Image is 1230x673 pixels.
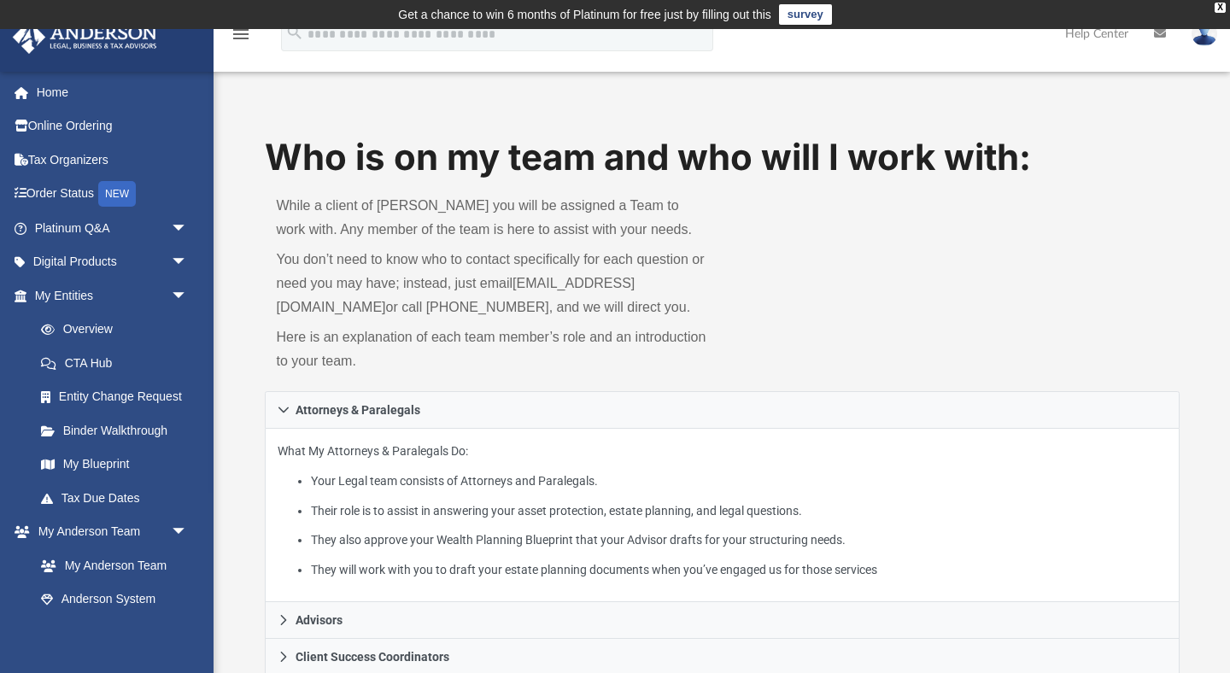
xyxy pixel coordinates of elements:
[278,441,1167,580] p: What My Attorneys & Paralegals Do:
[265,429,1180,602] div: Attorneys & Paralegals
[277,325,711,373] p: Here is an explanation of each team member’s role and an introduction to your team.
[265,391,1180,429] a: Attorneys & Paralegals
[12,143,214,177] a: Tax Organizers
[296,614,343,626] span: Advisors
[12,177,214,212] a: Order StatusNEW
[296,404,420,416] span: Attorneys & Paralegals
[12,515,205,549] a: My Anderson Teamarrow_drop_down
[311,471,1167,492] li: Your Legal team consists of Attorneys and Paralegals.
[24,481,214,515] a: Tax Due Dates
[24,413,214,448] a: Binder Walkthrough
[24,548,196,582] a: My Anderson Team
[12,211,214,245] a: Platinum Q&Aarrow_drop_down
[277,194,711,242] p: While a client of [PERSON_NAME] you will be assigned a Team to work with. Any member of the team ...
[231,32,251,44] a: menu
[24,380,214,414] a: Entity Change Request
[171,245,205,280] span: arrow_drop_down
[171,211,205,246] span: arrow_drop_down
[98,181,136,207] div: NEW
[779,4,832,25] a: survey
[296,651,449,663] span: Client Success Coordinators
[24,448,205,482] a: My Blueprint
[1215,3,1226,13] div: close
[24,582,205,617] a: Anderson System
[12,109,214,143] a: Online Ordering
[265,602,1180,639] a: Advisors
[311,559,1167,581] li: They will work with you to draft your estate planning documents when you’ve engaged us for those ...
[12,245,214,279] a: Digital Productsarrow_drop_down
[311,530,1167,551] li: They also approve your Wealth Planning Blueprint that your Advisor drafts for your structuring ne...
[277,248,711,319] p: You don’t need to know who to contact specifically for each question or need you may have; instea...
[171,515,205,550] span: arrow_drop_down
[265,132,1180,183] h1: Who is on my team and who will I work with:
[8,20,162,54] img: Anderson Advisors Platinum Portal
[24,346,214,380] a: CTA Hub
[1192,21,1217,46] img: User Pic
[12,278,214,313] a: My Entitiesarrow_drop_down
[285,23,304,42] i: search
[231,24,251,44] i: menu
[24,313,214,347] a: Overview
[311,500,1167,522] li: Their role is to assist in answering your asset protection, estate planning, and legal questions.
[398,4,771,25] div: Get a chance to win 6 months of Platinum for free just by filling out this
[12,75,214,109] a: Home
[171,278,205,313] span: arrow_drop_down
